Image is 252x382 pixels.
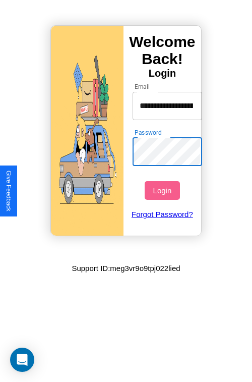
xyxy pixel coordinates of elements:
[128,200,198,229] a: Forgot Password?
[123,33,201,68] h3: Welcome Back!
[145,181,179,200] button: Login
[5,171,12,211] div: Give Feedback
[51,26,123,236] img: gif
[10,348,34,372] div: Open Intercom Messenger
[135,128,161,137] label: Password
[123,68,201,79] h4: Login
[135,82,150,91] label: Email
[72,261,180,275] p: Support ID: meg3vr9o9tpj022lied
